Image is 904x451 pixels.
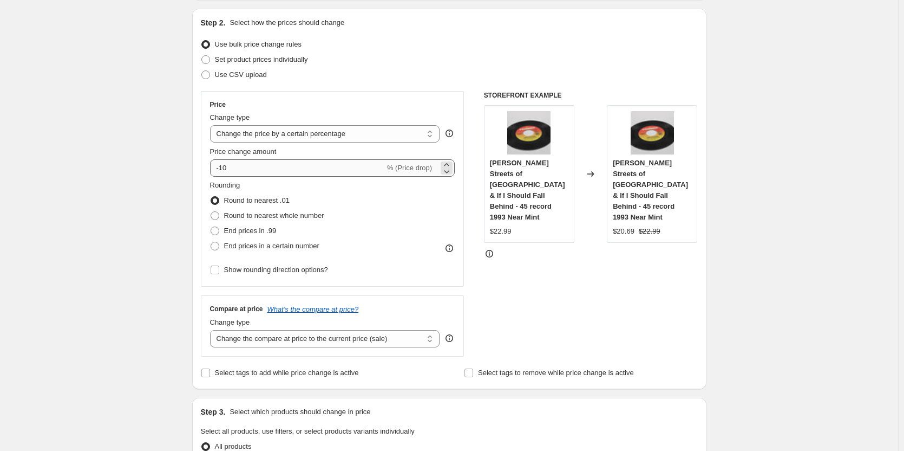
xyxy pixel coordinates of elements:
span: Use CSV upload [215,70,267,79]
img: IMG_0545_80x.jpg [507,111,551,154]
p: Select which products should change in price [230,407,370,417]
span: $22.99 [490,227,512,235]
span: Change type [210,113,250,121]
span: End prices in a certain number [224,242,319,250]
p: Select how the prices should change [230,17,344,28]
span: Select tags to add while price change is active [215,369,359,377]
h2: Step 3. [201,407,226,417]
h3: Compare at price [210,305,263,313]
h6: STOREFRONT EXAMPLE [484,91,698,100]
button: What's the compare at price? [267,305,359,313]
span: Select tags to remove while price change is active [478,369,634,377]
span: All products [215,442,252,450]
span: Show rounding direction options? [224,266,328,274]
span: [PERSON_NAME] Streets of [GEOGRAPHIC_DATA] & If I Should Fall Behind - 45 record 1993 Near Mint [613,159,688,221]
span: Rounding [210,181,240,189]
span: Set product prices individually [215,55,308,63]
span: Change type [210,318,250,326]
img: IMG_0545_80x.jpg [631,111,674,154]
span: Round to nearest whole number [224,211,324,220]
span: Price change amount [210,147,277,156]
span: % (Price drop) [387,164,432,172]
span: Select all products, use filters, or select products variants individually [201,427,415,435]
span: $20.69 [613,227,634,235]
span: [PERSON_NAME] Streets of [GEOGRAPHIC_DATA] & If I Should Fall Behind - 45 record 1993 Near Mint [490,159,565,221]
span: End prices in .99 [224,227,277,235]
span: Round to nearest .01 [224,196,290,204]
h2: Step 2. [201,17,226,28]
div: help [444,333,455,344]
div: help [444,128,455,139]
span: Use bulk price change rules [215,40,302,48]
input: -15 [210,159,385,177]
h3: Price [210,100,226,109]
span: $22.99 [639,227,660,235]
